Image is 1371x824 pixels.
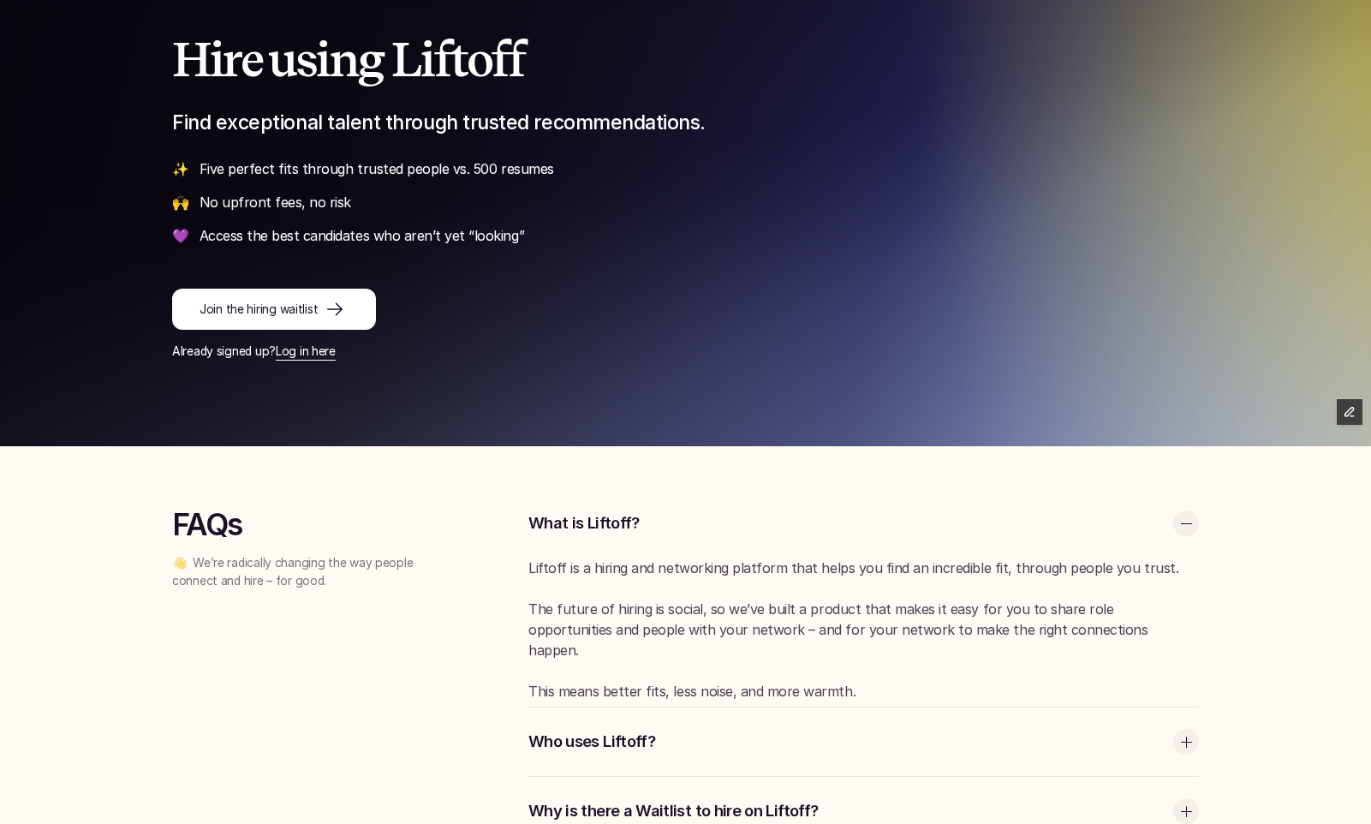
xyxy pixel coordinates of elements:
[528,558,1199,578] p: Liftoff is a hiring and networking platform that helps you find an incredible fit, through people...
[172,554,420,590] p: 👋 We’re radically changing the way people connect and hire – for good.
[276,344,336,358] a: Log in here
[172,508,486,541] h3: FAQs
[172,343,1200,361] p: Already signed up?
[172,192,189,212] p: 🙌
[528,599,1199,660] p: The future of hiring is social, so we’ve built a product that makes it easy for you to share role...
[172,33,1200,87] h1: Hire using Liftoff
[172,289,376,330] a: Join the hiring waitlist
[528,731,1165,753] p: Who uses Liftoff?
[528,800,1165,822] p: Why is there a Waitlist to hire on Liftoff?
[1337,399,1362,425] button: Edit Framer Content
[199,192,1199,212] p: No upfront fees, no risk
[199,225,1199,246] p: Access the best candidates who aren’t yet “looking”
[528,512,1165,534] p: What is Liftoff?
[172,225,189,246] p: 💜
[199,158,1199,179] p: Five perfect fits through trusted people vs. 500 resumes
[528,681,1199,702] p: This means better fits, less noise, and more warmth.
[172,108,1200,138] p: Find exceptional talent through trusted recommendations.
[172,158,189,179] p: ✨
[200,301,318,319] p: Join the hiring waitlist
